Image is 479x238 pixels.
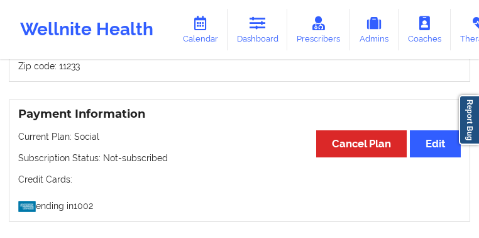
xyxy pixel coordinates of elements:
[18,60,461,72] p: Zip code: 11233
[316,130,407,157] button: Cancel Plan
[18,173,461,186] p: Credit Cards:
[399,9,451,50] a: Coaches
[228,9,288,50] a: Dashboard
[173,9,228,50] a: Calendar
[18,152,461,164] p: Subscription Status: Not-subscribed
[18,130,461,143] p: Current Plan: Social
[18,107,461,122] h3: Payment Information
[350,9,399,50] a: Admins
[287,9,350,50] a: Prescribers
[410,130,461,157] button: Edit
[459,95,479,145] a: Report Bug
[18,195,461,212] p: ending in 1002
